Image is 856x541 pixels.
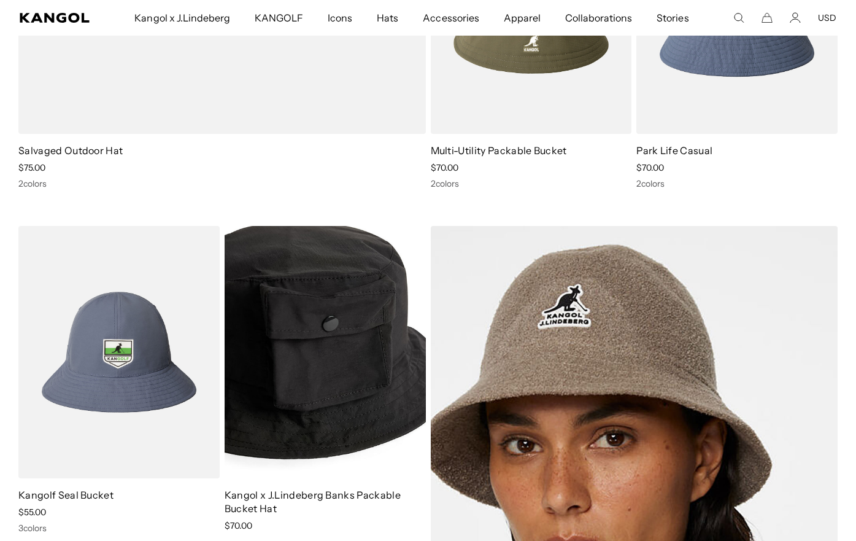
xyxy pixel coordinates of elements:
[18,162,45,173] span: $75.00
[733,12,744,23] summary: Search here
[762,12,773,23] button: Cart
[431,144,567,157] a: Multi-Utility Packable Bucket
[431,162,458,173] span: $70.00
[225,489,401,515] a: Kangol x J.Lindeberg Banks Packable Bucket Hat
[225,226,426,478] img: Kangol x J.Lindeberg Banks Packable Bucket Hat
[18,178,426,189] div: 2 colors
[636,144,712,157] a: Park Life Casual
[818,12,836,23] button: USD
[18,523,220,534] div: 3 colors
[18,226,220,478] img: Kangolf Seal Bucket
[18,489,114,501] a: Kangolf Seal Bucket
[790,12,801,23] a: Account
[431,178,632,189] div: 2 colors
[225,520,252,531] span: $70.00
[636,178,838,189] div: 2 colors
[636,162,664,173] span: $70.00
[20,13,90,23] a: Kangol
[18,507,46,518] span: $55.00
[18,144,123,157] a: Salvaged Outdoor Hat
